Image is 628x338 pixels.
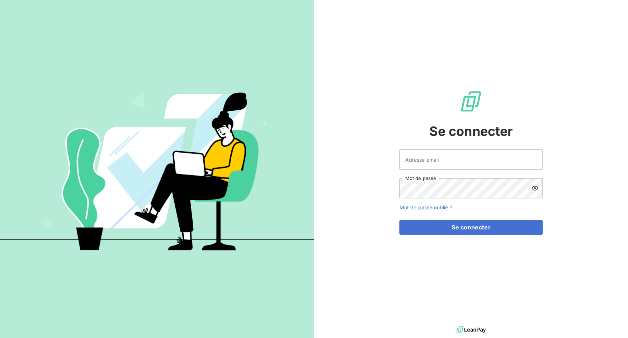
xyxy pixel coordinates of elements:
[429,122,513,141] span: Se connecter
[399,149,543,170] input: placeholder
[399,220,543,235] button: Se connecter
[459,90,482,113] img: Logo LeanPay
[456,324,486,335] img: logo
[399,204,452,210] a: Mot de passe oublié ?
